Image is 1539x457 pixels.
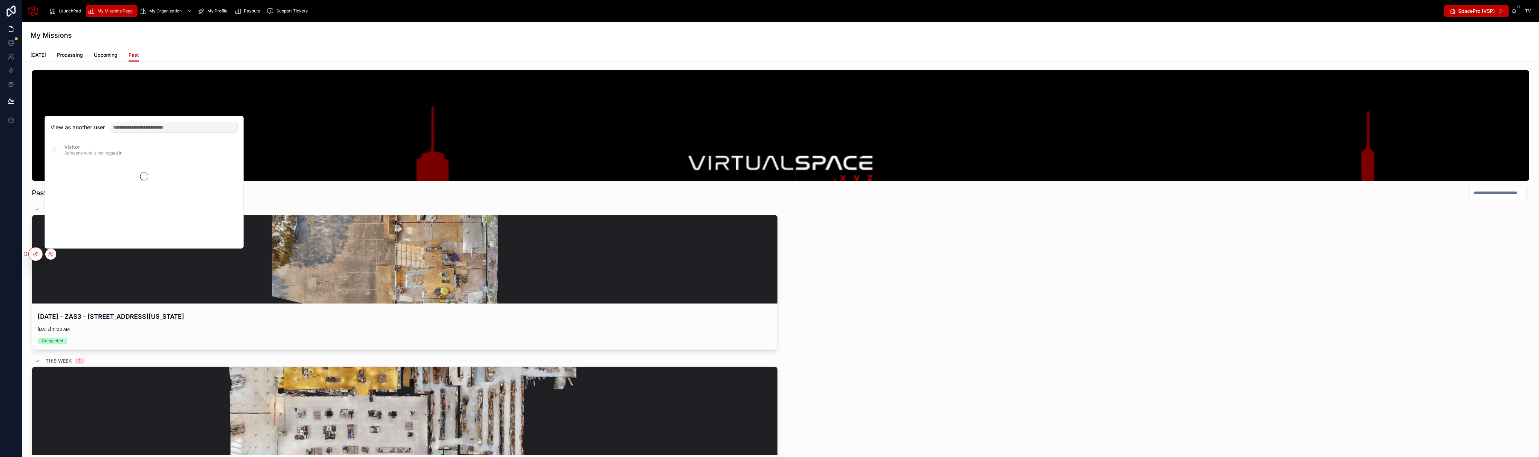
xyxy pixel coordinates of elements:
span: Visitor [64,143,122,150]
span: My Missions Page [97,8,133,14]
span: Someone who is not logged in [64,150,122,156]
span: Past [129,52,139,58]
a: Processing [57,49,83,63]
div: scrollable content [44,3,1444,19]
h2: View as another user [50,123,105,131]
span: Support Tickets [276,8,308,14]
img: App logo [28,6,39,17]
a: Payouts [232,5,265,17]
a: LaunchPad [47,5,86,17]
span: Upcoming [94,52,117,58]
span: My Profile [207,8,227,14]
a: Support Tickets [265,5,312,17]
h1: Past Missions [32,188,77,198]
div: Completed [42,338,63,344]
a: [DATE] - ZAS3 - [STREET_ADDRESS][US_STATE][DATE] 11:00 AMCompleted [32,215,778,350]
a: Past [129,49,139,62]
span: This Week [46,357,72,364]
span: TV [1525,8,1531,14]
div: file.jpeg [32,367,777,455]
a: Upcoming [94,49,117,63]
span: SpacePro (VSP) [1458,8,1495,15]
h1: My Missions [30,30,72,40]
span: LaunchPad [59,8,81,14]
div: 1 [79,358,81,364]
a: My Missions Page [86,5,138,17]
span: [DATE] [30,52,46,58]
button: Select Button [1444,5,1509,17]
span: My Organization [149,8,182,14]
a: My Profile [196,5,232,17]
span: Payouts [244,8,260,14]
h4: [DATE] - ZAS3 - [STREET_ADDRESS][US_STATE] [38,312,772,321]
span: [DATE] 11:00 AM [38,327,772,332]
span: Processing [57,52,83,58]
a: [DATE] [30,49,46,63]
div: file.jpeg [32,215,777,304]
a: My Organization [138,5,196,17]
